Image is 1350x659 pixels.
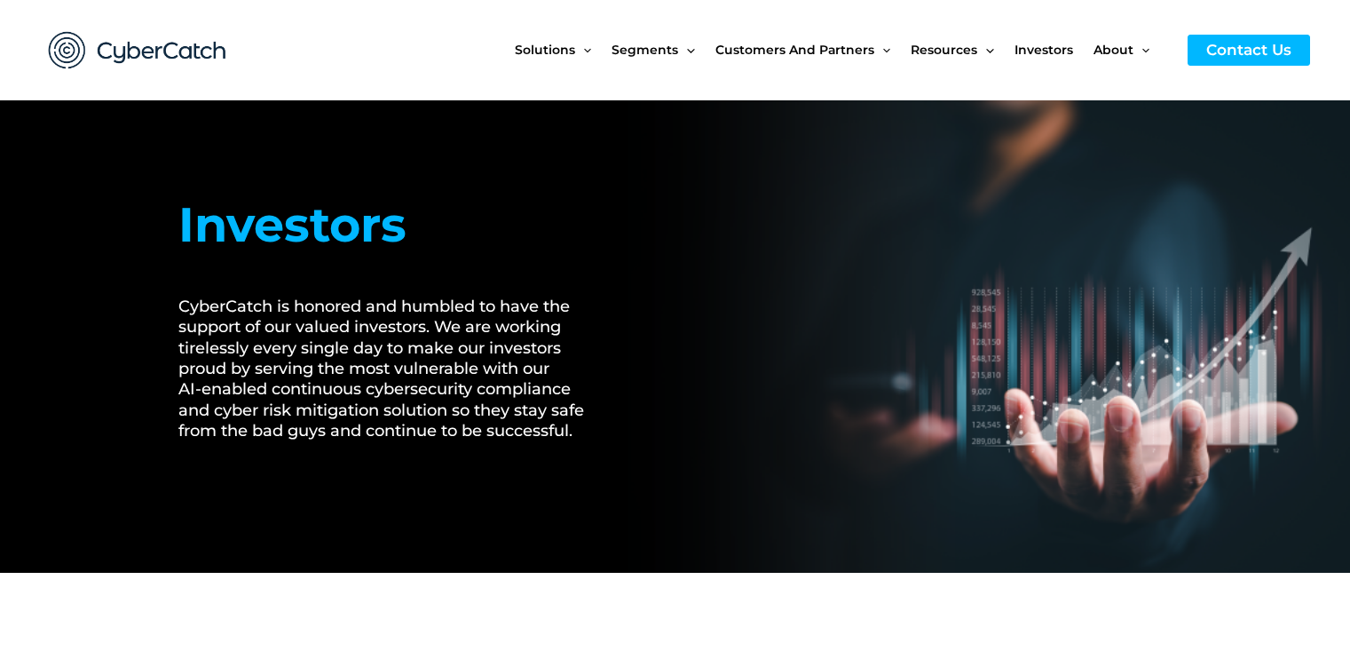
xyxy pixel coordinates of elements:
[612,12,678,87] span: Segments
[515,12,1170,87] nav: Site Navigation: New Main Menu
[515,12,575,87] span: Solutions
[1188,35,1310,66] a: Contact Us
[911,12,977,87] span: Resources
[977,12,993,87] span: Menu Toggle
[1014,12,1073,87] span: Investors
[1014,12,1093,87] a: Investors
[678,12,694,87] span: Menu Toggle
[575,12,591,87] span: Menu Toggle
[178,297,605,442] h2: CyberCatch is honored and humbled to have the support of our valued investors. We are working tir...
[1093,12,1133,87] span: About
[178,189,605,261] h1: Investors
[874,12,890,87] span: Menu Toggle
[715,12,874,87] span: Customers and Partners
[1133,12,1149,87] span: Menu Toggle
[31,13,244,87] img: CyberCatch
